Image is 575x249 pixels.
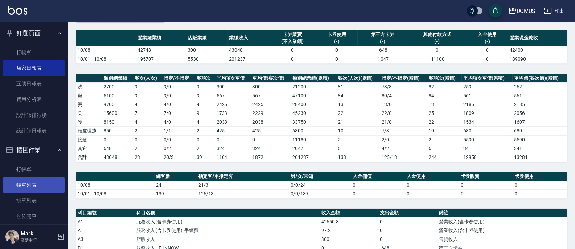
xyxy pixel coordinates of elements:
td: 5590 [512,135,567,144]
td: 0 [133,135,162,144]
td: 300 [320,235,378,244]
td: 0 [102,135,133,144]
td: 1607 [512,118,567,126]
a: 費用分析表 [3,91,65,107]
td: 300 [251,82,291,91]
td: 6 [336,144,380,153]
td: 82 [427,82,461,91]
div: DOMUS [516,7,535,15]
th: 類別總業績 [102,74,133,83]
td: 2 [195,144,215,153]
div: (不入業績) [270,38,314,45]
td: 81 [336,82,380,91]
td: 13 [336,100,380,109]
td: 2 [133,126,162,135]
td: 125/13 [380,153,427,162]
td: 22 [427,118,461,126]
th: 備註 [437,209,567,217]
th: 營業總業績 [136,30,186,46]
td: 1809 [461,109,512,118]
td: 28400 [291,100,336,109]
td: 12958 [461,153,512,162]
td: 43048 [102,153,133,162]
td: 0 [405,189,459,198]
td: 45230 [291,109,336,118]
a: 設計師日報表 [3,123,65,139]
td: 189090 [508,55,567,63]
img: Person [5,230,19,244]
div: 第三方卡券 [359,31,406,38]
td: 648 [102,144,133,153]
td: 47100 [291,91,336,100]
td: 0 [351,189,405,198]
div: 其他付款方式 [409,31,465,38]
td: 84 [336,91,380,100]
td: 43048 [227,46,269,55]
td: 營業收入(含卡券使用) [437,217,567,226]
td: 5530 [186,55,227,63]
td: 300 [186,46,227,55]
td: 0 [459,181,513,189]
button: 釘選頁面 [3,24,65,42]
td: 9 [195,109,215,118]
th: 總客數 [154,172,197,181]
td: 10/01 - 10/08 [76,189,154,198]
div: (-) [318,38,356,45]
td: 0 [405,181,459,189]
td: 42650.8 [320,217,378,226]
td: 9 / 0 [162,82,194,91]
img: Logo [8,6,27,15]
td: 9 [133,82,162,91]
th: 指定/不指定(累積) [380,74,427,83]
td: 0 / 2 [162,144,194,153]
td: 6 [427,144,461,153]
a: 互助日報表 [3,76,65,91]
td: 0 [316,55,357,63]
td: 567 [251,91,291,100]
td: 244 [427,153,461,162]
td: 13281 [512,153,567,162]
th: 入金儲值 [351,172,405,181]
td: 195707 [136,55,186,63]
td: 5100 [102,91,133,100]
table: a dense table [76,30,567,64]
td: 2425 [215,100,251,109]
td: 2229 [251,109,291,118]
th: 指定/不指定 [162,74,194,83]
td: 服務收入(含卡券使用)_手續費 [135,226,320,235]
td: 9 [195,91,215,100]
td: 201237 [291,153,336,162]
td: 10/01 - 10/08 [76,55,136,63]
td: 22 [336,109,380,118]
td: 0/0/139 [289,189,351,198]
td: 2 [336,135,380,144]
td: 425 [215,126,251,135]
td: -11100 [408,55,467,63]
td: 300 [215,82,251,91]
td: 10/08 [76,46,136,55]
a: 設計師排行榜 [3,107,65,123]
th: 收入金額 [320,209,378,217]
td: 洗 [76,82,102,91]
td: 護 [76,118,102,126]
td: 2038 [251,118,291,126]
td: 4 [133,118,162,126]
td: 341 [512,144,567,153]
td: 0 [513,181,567,189]
td: 0 [513,189,567,198]
th: 科目編號 [76,209,135,217]
th: 客次(人次) [133,74,162,83]
td: 2056 [512,109,567,118]
td: 139 [154,189,197,198]
td: 22 / 0 [380,109,427,118]
td: 剪 [76,91,102,100]
a: 掛單列表 [3,193,65,208]
th: 卡券使用 [513,172,567,181]
th: 平均項次單價 [215,74,251,83]
td: 1534 [461,118,512,126]
a: 打帳單 [3,45,65,60]
div: 卡券使用 [318,31,356,38]
td: 262 [512,82,567,91]
td: -1047 [357,55,408,63]
td: 20/3 [162,153,194,162]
